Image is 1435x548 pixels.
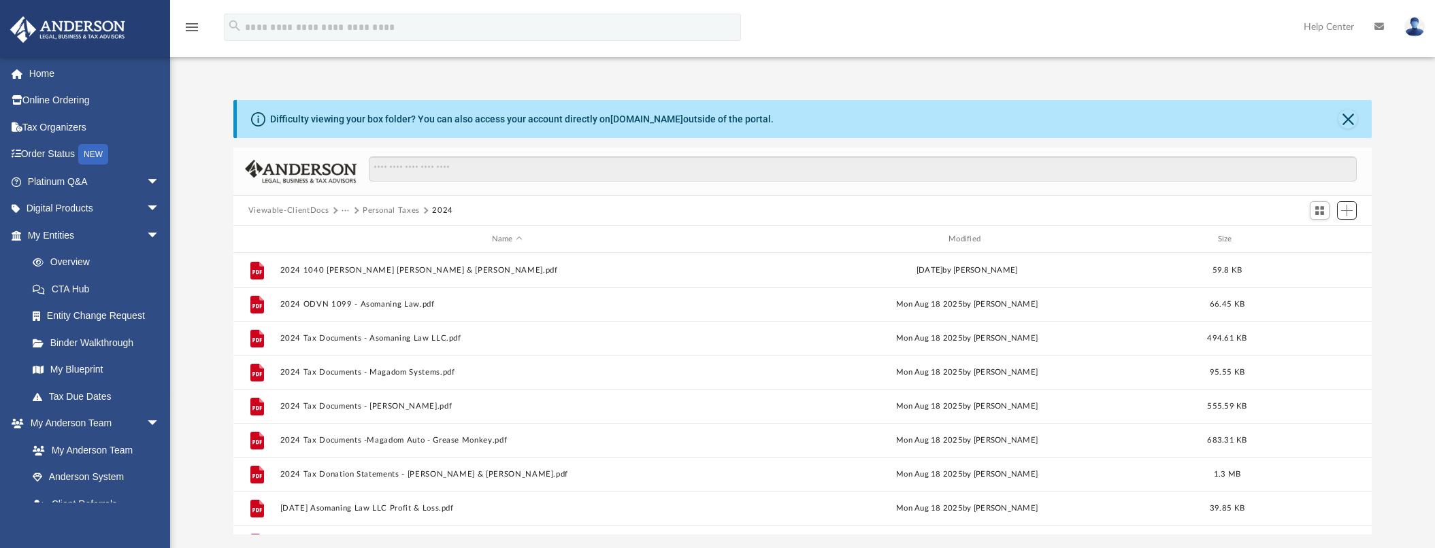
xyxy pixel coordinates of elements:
[740,502,1193,515] div: Mon Aug 18 2025 by [PERSON_NAME]
[233,253,1372,534] div: grid
[280,436,733,445] button: 2024 Tax Documents -Magadom Auto - Grease Monkey.pdf
[19,490,174,517] a: Client Referrals
[1260,233,1355,245] div: id
[280,402,733,411] button: 2024 Tax Documents - [PERSON_NAME].pdf
[78,144,108,165] div: NEW
[740,332,1193,345] div: Mon Aug 18 2025 by [PERSON_NAME]
[146,195,174,223] span: arrow_drop_down
[19,356,174,383] a: My Blueprint
[10,141,180,169] a: Order StatusNEW
[740,264,1193,277] div: [DATE] by [PERSON_NAME]
[19,303,180,330] a: Entity Change Request
[1210,301,1244,308] span: 66.45 KB
[740,400,1193,413] div: Mon Aug 18 2025 by [PERSON_NAME]
[1337,201,1357,220] button: Add
[280,470,733,479] button: 2024 Tax Donation Statements - [PERSON_NAME] & [PERSON_NAME].pdf
[19,464,174,491] a: Anderson System
[1210,504,1244,512] span: 39.85 KB
[19,383,180,410] a: Tax Due Dates
[10,60,180,87] a: Home
[280,334,733,343] button: 2024 Tax Documents - Asomaning Law LLC.pdf
[10,195,180,222] a: Digital Productsarrow_drop_down
[1207,403,1247,410] span: 555.59 KB
[270,112,774,126] div: Difficulty viewing your box folder? You can also access your account directly on outside of the p...
[19,249,180,276] a: Overview
[740,434,1193,447] div: Mon Aug 18 2025 by [PERSON_NAME]
[280,266,733,275] button: 2024 1040 [PERSON_NAME] [PERSON_NAME] & [PERSON_NAME].pdf
[740,298,1193,311] div: Mon Aug 18 2025 by [PERSON_NAME]
[369,156,1357,182] input: Search files and folders
[280,368,733,377] button: 2024 Tax Documents - Magadom Systems.pdf
[1210,369,1244,376] span: 95.55 KB
[1207,436,1247,444] span: 683.31 KB
[248,205,329,217] button: Viewable-ClientDocs
[10,410,174,437] a: My Anderson Teamarrow_drop_down
[432,205,453,217] button: 2024
[279,233,733,245] div: Name
[1207,335,1247,342] span: 494.61 KB
[1404,17,1425,37] img: User Pic
[146,222,174,250] span: arrow_drop_down
[1200,233,1254,245] div: Size
[19,275,180,303] a: CTA Hub
[740,468,1193,481] div: Mon Aug 18 2025 by [PERSON_NAME]
[342,205,350,217] button: ···
[1338,109,1357,129] button: Close
[280,300,733,309] button: 2024 ODVN 1099 - Asomaning Law.pdf
[1213,267,1242,274] span: 59.8 KB
[10,222,180,249] a: My Entitiesarrow_drop_down
[6,16,129,43] img: Anderson Advisors Platinum Portal
[227,18,242,33] i: search
[10,168,180,195] a: Platinum Q&Aarrow_drop_down
[610,114,683,124] a: [DOMAIN_NAME]
[10,114,180,141] a: Tax Organizers
[146,168,174,196] span: arrow_drop_down
[280,504,733,513] button: [DATE] Asomaning Law LLC Profit & Loss.pdf
[1310,201,1330,220] button: Switch to Grid View
[19,329,180,356] a: Binder Walkthrough
[19,436,167,464] a: My Anderson Team
[1214,470,1241,478] span: 1.3 MB
[240,233,274,245] div: id
[363,205,420,217] button: Personal Taxes
[146,410,174,438] span: arrow_drop_down
[740,233,1194,245] div: Modified
[740,366,1193,379] div: Mon Aug 18 2025 by [PERSON_NAME]
[184,26,200,35] a: menu
[184,19,200,35] i: menu
[10,87,180,114] a: Online Ordering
